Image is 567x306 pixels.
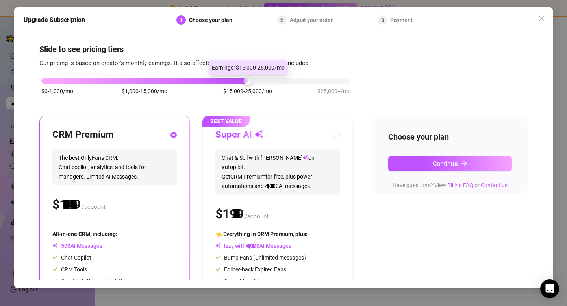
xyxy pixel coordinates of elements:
[52,254,91,261] span: Chat Copilot
[461,160,467,167] span: arrow-right
[52,254,58,260] span: check
[52,197,81,212] span: $
[52,149,177,185] span: The best OnlyFans CRM. Chat copilot, analytics, and tools for managers. Limited AI Messages.
[189,15,237,25] div: Choose your plan
[215,231,308,237] span: 👈 Everything in CRM Premium, plus:
[52,129,114,141] h3: CRM Premium
[215,254,306,261] span: Bump Fans (Unlimited messages)
[215,254,221,260] span: check
[52,278,128,284] span: Creator & Chatter Analytics
[215,266,221,272] span: check
[539,15,545,22] span: close
[82,203,106,210] span: /account
[215,129,264,141] h3: Super AI
[290,15,337,25] div: Adjust your order
[390,15,413,25] div: Payment
[388,156,512,171] button: Continuearrow-right
[52,266,58,272] span: check
[39,44,528,55] h4: Slide to see pricing tiers
[52,278,58,284] span: check
[215,149,340,195] span: Chat & Sell with [PERSON_NAME] on autopilot. Get CRM Premium for free, plus power automations and...
[41,87,73,96] span: $0-1,000/mo
[540,279,559,298] div: Open Intercom Messenger
[215,206,244,221] span: $
[52,266,87,273] span: CRM Tools
[433,160,458,168] span: Continue
[24,15,85,25] h5: Upgrade Subscription
[388,131,512,142] h4: Choose your plan
[215,266,286,273] span: Follow-back Expired Fans
[202,116,250,127] span: BEST VALUE
[381,18,384,23] span: 3
[317,87,351,96] span: $25,000+/mo
[180,18,183,23] span: 1
[215,278,221,284] span: check
[215,243,291,249] span: Izzy with AI Messages
[481,182,508,188] a: Contact us
[535,15,548,22] span: Close
[535,12,548,25] button: Close
[280,18,283,23] span: 2
[52,231,117,237] span: All-in-one CRM, including:
[52,243,102,249] span: AI Messages
[39,59,310,66] span: Our pricing is based on creator's monthly earnings. It also affects the number of AI messages inc...
[223,87,272,96] span: $15,000-25,000/mo
[209,60,288,75] div: Earnings: $15,000-25,000/mo
[215,278,276,284] span: Super Mass Message
[393,182,508,188] span: Have questions? View or
[447,182,473,188] a: Billing FAQ
[245,213,269,220] span: /account
[122,87,167,96] span: $1,000-15,000/mo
